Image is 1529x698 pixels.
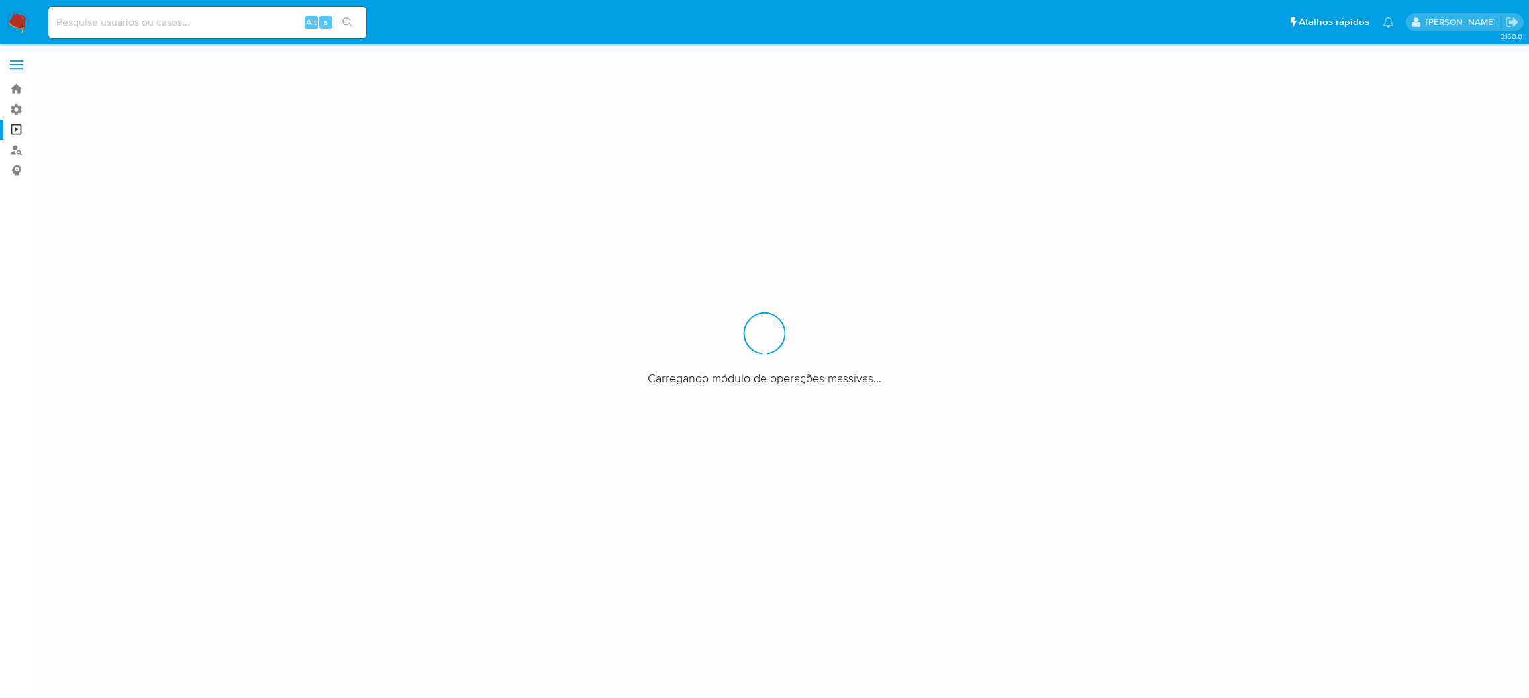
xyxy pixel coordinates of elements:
[648,370,881,386] span: Carregando módulo de operações massivas...
[334,13,361,32] button: search-icon
[1299,15,1369,29] span: Atalhos rápidos
[1505,15,1519,29] a: Sair
[324,16,328,28] span: s
[306,16,317,28] span: Alt
[1383,17,1394,28] a: Notificações
[48,14,366,31] input: Pesquise usuários ou casos...
[1426,16,1501,28] p: matheus.lima@mercadopago.com.br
